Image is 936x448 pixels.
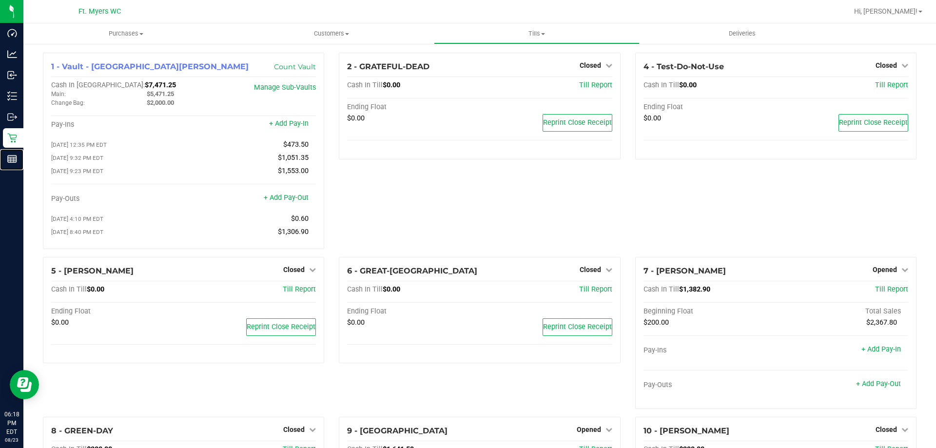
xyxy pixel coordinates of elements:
a: Till Report [579,81,612,89]
button: Reprint Close Receipt [246,318,316,336]
span: $0.00 [679,81,697,89]
inline-svg: Inbound [7,70,17,80]
div: Pay-Ins [51,120,184,129]
iframe: Resource center [10,370,39,399]
span: Cash In Till [347,81,383,89]
span: [DATE] 8:40 PM EDT [51,229,103,235]
button: Reprint Close Receipt [543,318,612,336]
span: 7 - [PERSON_NAME] [643,266,726,275]
span: Closed [283,426,305,433]
span: Cash In [GEOGRAPHIC_DATA]: [51,81,145,89]
a: Count Vault [274,62,316,71]
span: Cash In Till [643,285,679,293]
span: Reprint Close Receipt [543,323,612,331]
inline-svg: Analytics [7,49,17,59]
span: 4 - Test-Do-Not-Use [643,62,724,71]
span: Opened [873,266,897,273]
span: $473.50 [283,140,309,149]
span: $0.60 [291,214,309,223]
a: Customers [229,23,434,44]
a: Till Report [875,285,908,293]
span: Deliveries [716,29,769,38]
span: Customers [229,29,433,38]
span: Closed [580,61,601,69]
div: Ending Float [347,103,480,112]
span: Cash In Till [347,285,383,293]
span: $2,000.00 [147,99,174,106]
button: Reprint Close Receipt [543,114,612,132]
div: Ending Float [347,307,480,316]
button: Reprint Close Receipt [838,114,908,132]
div: Pay-Outs [643,381,776,390]
a: Till Report [579,285,612,293]
span: Reprint Close Receipt [839,118,908,127]
span: [DATE] 9:23 PM EDT [51,168,103,175]
span: $0.00 [383,285,400,293]
span: Hi, [PERSON_NAME]! [854,7,917,15]
span: $7,471.25 [145,81,176,89]
a: Till Report [283,285,316,293]
span: $1,553.00 [278,167,309,175]
div: Total Sales [776,307,908,316]
p: 08/23 [4,436,19,444]
p: 06:18 PM EDT [4,410,19,436]
span: Reprint Close Receipt [543,118,612,127]
span: $200.00 [643,318,669,327]
span: [DATE] 4:10 PM EDT [51,215,103,222]
span: 10 - [PERSON_NAME] [643,426,729,435]
a: Tills [434,23,639,44]
span: 6 - GREAT-[GEOGRAPHIC_DATA] [347,266,477,275]
inline-svg: Inventory [7,91,17,101]
span: Closed [283,266,305,273]
a: + Add Pay-In [861,345,901,353]
a: Manage Sub-Vaults [254,83,316,92]
span: $1,051.35 [278,154,309,162]
inline-svg: Outbound [7,112,17,122]
inline-svg: Reports [7,154,17,164]
span: Cash In Till [643,81,679,89]
span: 5 - [PERSON_NAME] [51,266,134,275]
span: $0.00 [87,285,104,293]
inline-svg: Retail [7,133,17,143]
span: Cash In Till [51,285,87,293]
span: $5,471.25 [147,90,174,97]
span: 2 - GRATEFUL-DEAD [347,62,429,71]
span: Reprint Close Receipt [247,323,315,331]
span: Change Bag: [51,99,85,106]
span: Ft. Myers WC [78,7,121,16]
a: + Add Pay-Out [264,194,309,202]
span: $0.00 [383,81,400,89]
span: [DATE] 9:32 PM EDT [51,155,103,161]
span: Purchases [23,29,229,38]
div: Ending Float [51,307,184,316]
a: Purchases [23,23,229,44]
a: Deliveries [640,23,845,44]
span: 8 - GREEN-DAY [51,426,113,435]
span: 9 - [GEOGRAPHIC_DATA] [347,426,448,435]
span: $0.00 [643,114,661,122]
div: Pay-Outs [51,195,184,203]
span: Main: [51,91,66,97]
a: + Add Pay-Out [856,380,901,388]
div: Beginning Float [643,307,776,316]
span: Closed [876,426,897,433]
inline-svg: Dashboard [7,28,17,38]
div: Ending Float [643,103,776,112]
span: $0.00 [347,114,365,122]
div: Pay-Ins [643,346,776,355]
a: Till Report [875,81,908,89]
span: $0.00 [51,318,69,327]
span: [DATE] 12:35 PM EDT [51,141,107,148]
span: Tills [434,29,639,38]
span: $2,367.80 [866,318,897,327]
span: $1,306.90 [278,228,309,236]
span: Opened [577,426,601,433]
span: Closed [876,61,897,69]
span: $0.00 [347,318,365,327]
span: $1,382.90 [679,285,710,293]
